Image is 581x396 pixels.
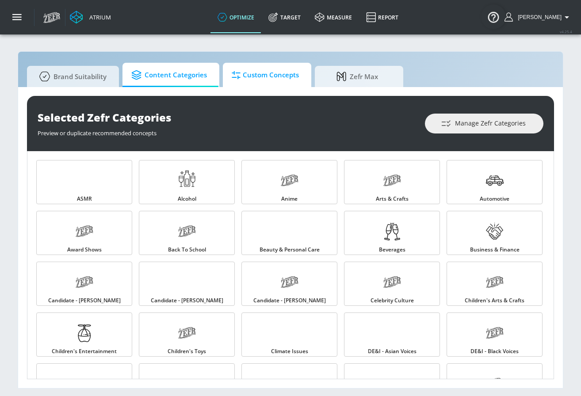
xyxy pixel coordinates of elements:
span: ASMR [77,196,92,202]
button: Manage Zefr Categories [425,114,543,133]
a: Back to School [139,211,235,255]
span: Back to School [168,247,206,252]
span: Automotive [480,196,509,202]
span: Brand Suitability [36,66,107,87]
a: optimize [210,1,261,33]
a: Beauty & Personal Care [241,211,337,255]
span: Children's Entertainment [52,349,117,354]
span: Children's Arts & Crafts [465,298,524,303]
a: Candidate - [PERSON_NAME] [36,262,132,306]
span: Business & Finance [470,247,520,252]
a: Candidate - [PERSON_NAME] [139,262,235,306]
span: login as: aracely.alvarenga@zefr.com [514,14,562,20]
a: Target [261,1,308,33]
span: Beauty & Personal Care [260,247,320,252]
span: Climate Issues [271,349,308,354]
a: Celebrity Culture [344,262,440,306]
button: Open Resource Center [481,4,506,29]
a: Beverages [344,211,440,255]
a: Candidate - [PERSON_NAME] [241,262,337,306]
span: Celebrity Culture [371,298,414,303]
a: Arts & Crafts [344,160,440,204]
div: Atrium [86,13,111,21]
a: Anime [241,160,337,204]
a: Climate Issues [241,312,337,357]
span: Custom Concepts [232,65,299,86]
div: Selected Zefr Categories [38,110,416,125]
a: DE&I - Asian Voices [344,312,440,357]
span: Content Categories [131,65,207,86]
a: Atrium [70,11,111,24]
span: Manage Zefr Categories [443,118,526,129]
span: DE&I - Asian Voices [368,349,417,354]
span: Arts & Crafts [376,196,409,202]
span: Anime [281,196,298,202]
span: Candidate - [PERSON_NAME] [253,298,326,303]
a: Report [359,1,405,33]
span: Candidate - [PERSON_NAME] [48,298,121,303]
span: Beverages [379,247,405,252]
a: Automotive [447,160,543,204]
a: Business & Finance [447,211,543,255]
span: Alcohol [178,196,196,202]
span: DE&I - Black Voices [470,349,519,354]
a: Alcohol [139,160,235,204]
span: Children's Toys [168,349,206,354]
a: Children's Toys [139,312,235,357]
span: Candidate - [PERSON_NAME] [151,298,223,303]
button: [PERSON_NAME] [505,12,572,23]
a: Children's Entertainment [36,312,132,357]
a: ASMR [36,160,132,204]
span: v 4.25.4 [560,29,572,34]
div: Preview or duplicate recommended concepts [38,125,416,137]
span: Zefr Max [324,66,391,87]
a: measure [308,1,359,33]
span: Award Shows [67,247,102,252]
a: DE&I - Black Voices [447,312,543,357]
a: Children's Arts & Crafts [447,262,543,306]
a: Award Shows [36,211,132,255]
